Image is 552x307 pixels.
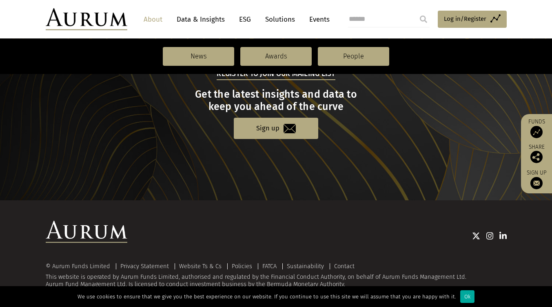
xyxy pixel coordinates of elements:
img: Access Funds [530,126,543,138]
h3: Get the latest insights and data to keep you ahead of the curve [47,88,505,113]
span: Log in/Register [444,14,486,24]
a: People [318,47,389,66]
a: Sign up [525,169,548,189]
img: Instagram icon [486,232,494,240]
a: Data & Insights [173,12,229,27]
input: Submit [415,11,432,27]
a: Policies [232,262,252,270]
a: ESG [235,12,255,27]
a: Website Ts & Cs [179,262,222,270]
a: Privacy Statement [120,262,169,270]
div: © Aurum Funds Limited [46,263,114,269]
a: Sign up [234,118,318,139]
img: Share this post [530,151,543,163]
div: Ok [460,290,474,303]
h5: Register to join our mailing list [217,69,335,80]
a: Contact [334,262,355,270]
a: Solutions [261,12,299,27]
a: Sustainability [287,262,324,270]
img: Aurum [46,8,127,30]
a: FATCA [262,262,277,270]
img: Linkedin icon [499,232,507,240]
a: About [140,12,166,27]
img: Sign up to our newsletter [530,177,543,189]
div: Share [525,144,548,163]
a: Log in/Register [438,11,507,28]
a: Funds [525,118,548,138]
a: Awards [240,47,312,66]
a: Events [305,12,330,27]
img: Aurum Logo [46,221,127,243]
img: Twitter icon [472,232,480,240]
div: This website is operated by Aurum Funds Limited, authorised and regulated by the Financial Conduc... [46,263,507,288]
a: News [163,47,234,66]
